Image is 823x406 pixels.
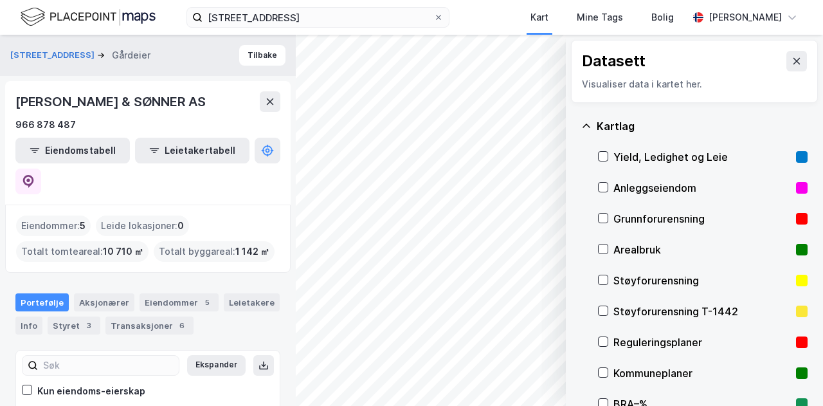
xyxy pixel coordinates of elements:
button: Tilbake [239,45,285,66]
div: Grunnforurensning [613,211,791,226]
button: Leietakertabell [135,138,249,163]
button: Eiendomstabell [15,138,130,163]
div: Transaksjoner [105,317,194,335]
div: Støyforurensning [613,273,791,288]
div: Bolig [651,10,674,25]
div: Visualiser data i kartet her. [582,77,807,92]
div: Totalt tomteareal : [16,241,149,262]
div: Kun eiendoms-eierskap [37,383,145,399]
div: Yield, Ledighet og Leie [613,149,791,165]
div: 966 878 487 [15,117,76,133]
span: 10 710 ㎡ [103,244,143,259]
div: Info [15,317,42,335]
div: Arealbruk [613,242,791,257]
div: Leide lokasjoner : [96,216,189,236]
div: Kontrollprogram for chat [759,344,823,406]
button: Ekspander [187,355,246,376]
img: logo.f888ab2527a4732fd821a326f86c7f29.svg [21,6,156,28]
iframe: Chat Widget [759,344,823,406]
div: 3 [82,319,95,332]
div: [PERSON_NAME] [709,10,782,25]
input: Søk [38,356,179,375]
div: Datasett [582,51,646,71]
button: [STREET_ADDRESS] [10,49,97,62]
div: Anleggseiendom [613,180,791,196]
div: Eiendommer [140,293,219,311]
div: 5 [201,296,213,309]
div: Leietakere [224,293,280,311]
div: Aksjonærer [74,293,134,311]
span: 5 [80,218,86,234]
div: [PERSON_NAME] & SØNNER AS [15,91,208,112]
div: Reguleringsplaner [613,335,791,350]
div: Styret [48,317,100,335]
input: Søk på adresse, matrikkel, gårdeiere, leietakere eller personer [203,8,433,27]
div: Kommuneplaner [613,365,791,381]
div: Portefølje [15,293,69,311]
div: Kart [530,10,548,25]
div: Støyforurensning T-1442 [613,304,791,319]
span: 0 [177,218,184,234]
div: Kartlag [597,118,808,134]
div: 6 [176,319,188,332]
div: Mine Tags [577,10,623,25]
span: 1 142 ㎡ [235,244,269,259]
div: Gårdeier [112,48,150,63]
div: Eiendommer : [16,216,91,236]
div: Totalt byggareal : [154,241,275,262]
